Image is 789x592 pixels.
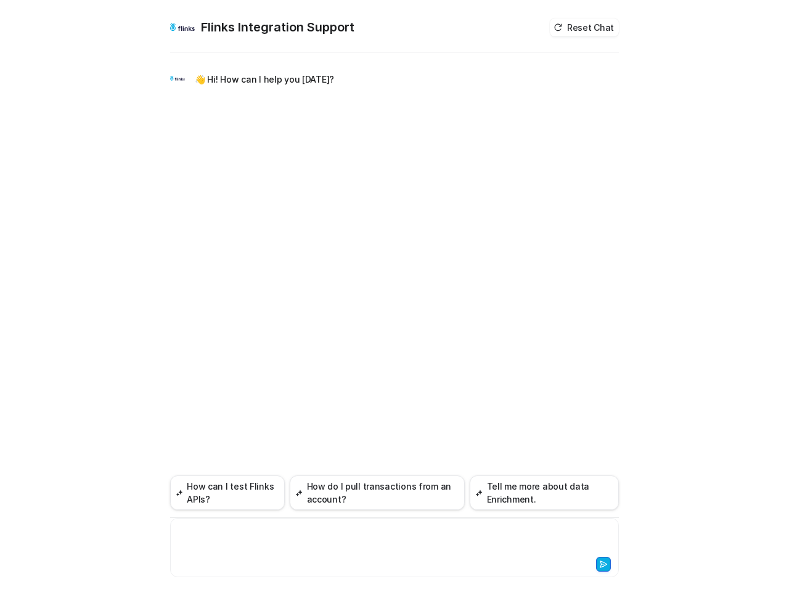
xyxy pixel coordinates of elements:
button: Reset Chat [550,18,619,36]
button: Tell me more about data Enrichment. [470,475,619,510]
p: 👋 Hi! How can I help you [DATE]? [195,72,334,87]
button: How do I pull transactions from an account? [290,475,465,510]
button: How can I test Flinks APIs? [170,475,285,510]
img: Widget [170,15,195,39]
h2: Flinks Integration Support [201,18,354,36]
img: Widget [170,71,185,86]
